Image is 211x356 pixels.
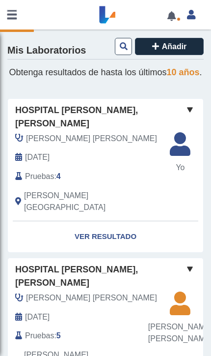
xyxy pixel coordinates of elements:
[56,331,61,340] b: 5
[9,67,202,77] span: Obtenga resultados de hasta los últimos .
[7,45,86,57] h4: Mis Laboratorios
[24,190,165,213] span: Ponce, PR
[15,104,184,130] span: Hospital [PERSON_NAME], [PERSON_NAME]
[8,221,203,252] a: Ver Resultado
[25,311,50,323] span: 2025-09-15
[164,162,196,174] span: Yo
[56,172,61,180] b: 4
[167,67,200,77] span: 10 años
[8,330,172,342] div: :
[162,42,187,51] span: Añadir
[25,171,54,182] span: Pruebas
[26,133,157,145] span: Diaz Cortinas, Rolando
[26,292,157,304] span: Bassatt Reyes, Nelson
[25,330,54,342] span: Pruebas
[25,151,50,163] span: 2025-09-15
[135,38,204,55] button: Añadir
[15,263,184,290] span: Hospital [PERSON_NAME], [PERSON_NAME]
[8,171,172,182] div: :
